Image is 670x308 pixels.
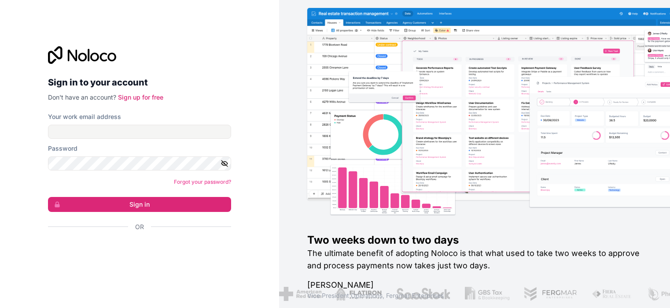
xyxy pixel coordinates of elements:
[48,125,231,139] input: Email address
[307,247,642,272] h2: The ultimate benefit of adopting Noloco is that what used to take two weeks to approve and proces...
[48,197,231,212] button: Sign in
[307,279,642,291] h1: [PERSON_NAME]
[174,178,231,185] a: Forgot your password?
[307,233,642,247] h1: Two weeks down to two days
[48,156,231,171] input: Password
[48,112,121,121] label: Your work email address
[48,93,116,101] span: Don't have an account?
[279,287,322,301] img: /assets/american-red-cross-BAupjrZR.png
[48,144,77,153] label: Password
[135,223,144,231] span: Or
[48,74,231,90] h2: Sign in to your account
[307,291,642,300] h1: Vice President Operations , Fergmar Enterprises
[118,93,163,101] a: Sign up for free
